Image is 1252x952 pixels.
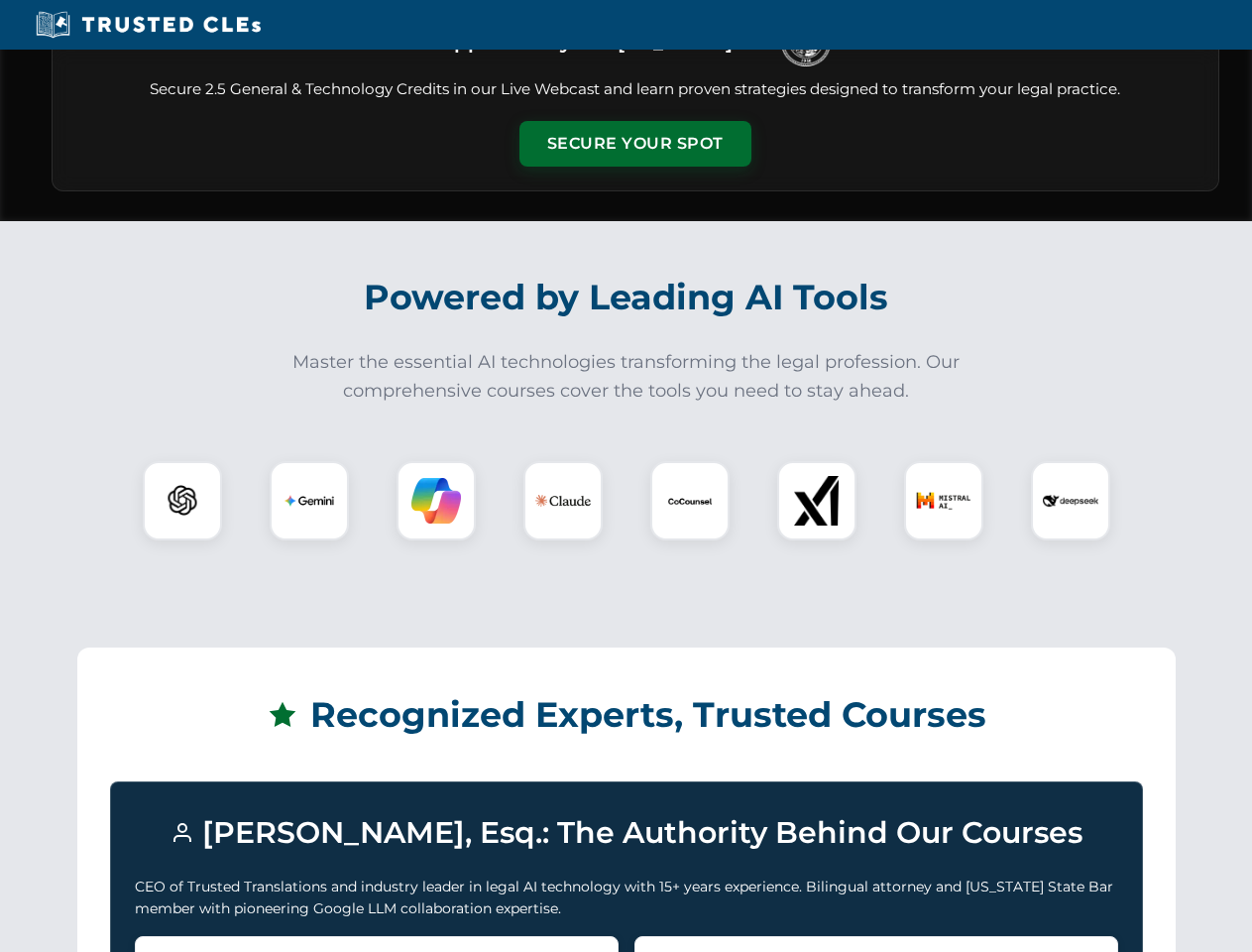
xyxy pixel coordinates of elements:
[135,806,1118,860] h3: [PERSON_NAME], Esq.: The Authority Behind Our Courses
[1031,461,1110,540] div: DeepSeek
[792,476,842,526] img: xAI Logo
[397,461,476,540] div: Copilot
[110,680,1143,750] h2: Recognized Experts, Trusted Courses
[270,461,349,540] div: Gemini
[411,476,461,526] img: Copilot Logo
[135,876,1118,920] p: CEO of Trusted Translations and industry leader in legal AI technology with 15+ years experience....
[76,78,1195,101] p: Secure 2.5 General & Technology Credits in our Live Webcast and learn proven strategies designed ...
[535,473,591,529] img: Claude Logo
[523,461,603,540] div: Claude
[77,263,1176,332] h2: Powered by Leading AI Tools
[154,472,211,530] img: ChatGPT Logo
[30,10,267,40] img: Trusted CLEs
[650,461,730,540] div: CoCounsel
[143,461,222,540] div: ChatGPT
[519,121,751,167] button: Secure Your Spot
[916,473,971,529] img: Mistral AI Logo
[1043,473,1098,529] img: DeepSeek Logo
[285,476,334,526] img: Gemini Logo
[904,461,983,540] div: Mistral AI
[777,461,856,540] div: xAI
[665,476,715,526] img: CoCounsel Logo
[280,348,973,406] p: Master the essential AI technologies transforming the legal profession. Our comprehensive courses...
